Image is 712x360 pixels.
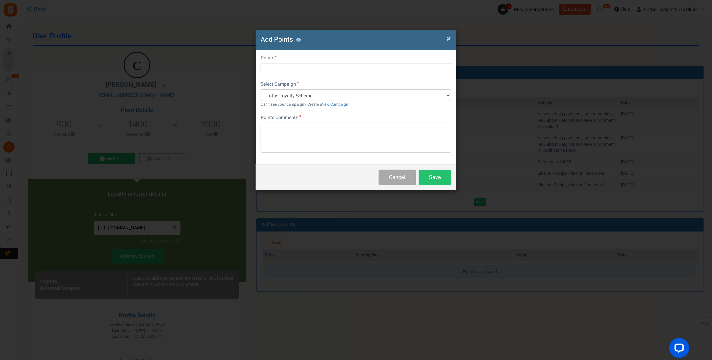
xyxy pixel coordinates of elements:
[261,35,293,44] span: Add Points
[296,38,301,42] button: ?
[261,114,301,121] label: Points Comments
[419,170,451,185] button: Save
[261,81,299,88] label: Select Campaign
[261,55,277,61] label: Points
[446,32,451,45] span: ×
[261,102,348,107] small: Can't see your campaign? Create a
[322,102,348,107] a: New Campaign
[379,170,416,185] button: Cancel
